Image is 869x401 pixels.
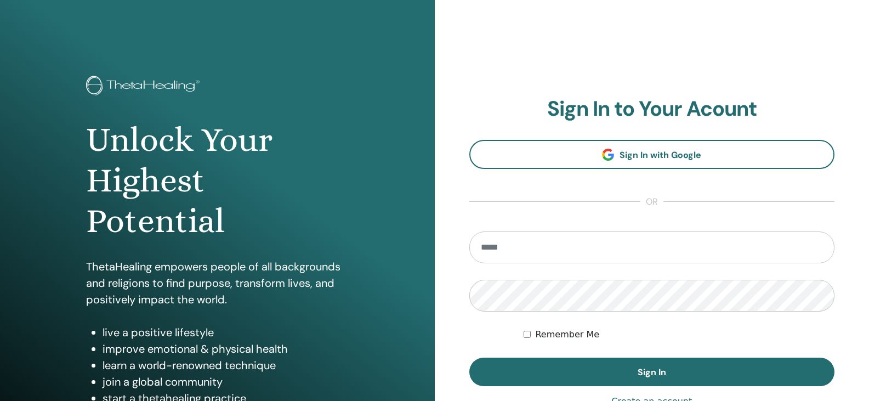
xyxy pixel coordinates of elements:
[640,195,663,208] span: or
[638,366,666,378] span: Sign In
[469,97,835,122] h2: Sign In to Your Acount
[86,120,348,242] h1: Unlock Your Highest Potential
[469,140,835,169] a: Sign In with Google
[620,149,701,161] span: Sign In with Google
[103,324,348,341] li: live a positive lifestyle
[535,328,599,341] label: Remember Me
[524,328,834,341] div: Keep me authenticated indefinitely or until I manually logout
[103,357,348,374] li: learn a world-renowned technique
[103,341,348,357] li: improve emotional & physical health
[469,358,835,386] button: Sign In
[86,258,348,308] p: ThetaHealing empowers people of all backgrounds and religions to find purpose, transform lives, a...
[103,374,348,390] li: join a global community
